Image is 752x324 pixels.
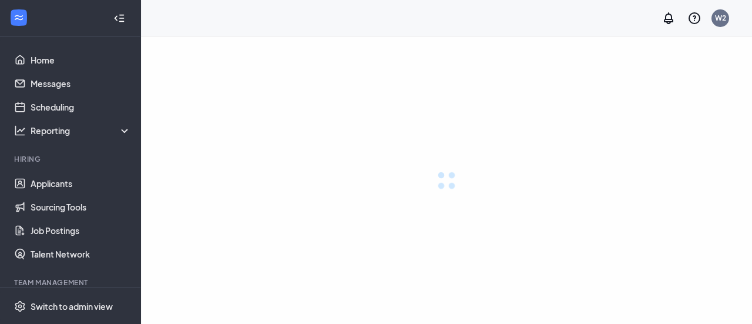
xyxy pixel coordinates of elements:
svg: WorkstreamLogo [13,12,25,24]
div: Hiring [14,154,129,164]
svg: QuestionInfo [687,11,701,25]
svg: Notifications [662,11,676,25]
svg: Settings [14,300,26,312]
a: Talent Network [31,242,131,266]
a: Applicants [31,172,131,195]
svg: Analysis [14,125,26,136]
a: Scheduling [31,95,131,119]
a: Home [31,48,131,72]
a: Job Postings [31,219,131,242]
a: Sourcing Tools [31,195,131,219]
div: Reporting [31,125,132,136]
a: Messages [31,72,131,95]
div: Team Management [14,278,129,288]
div: Switch to admin view [31,300,113,312]
svg: Collapse [113,12,125,24]
div: W2 [715,13,726,23]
